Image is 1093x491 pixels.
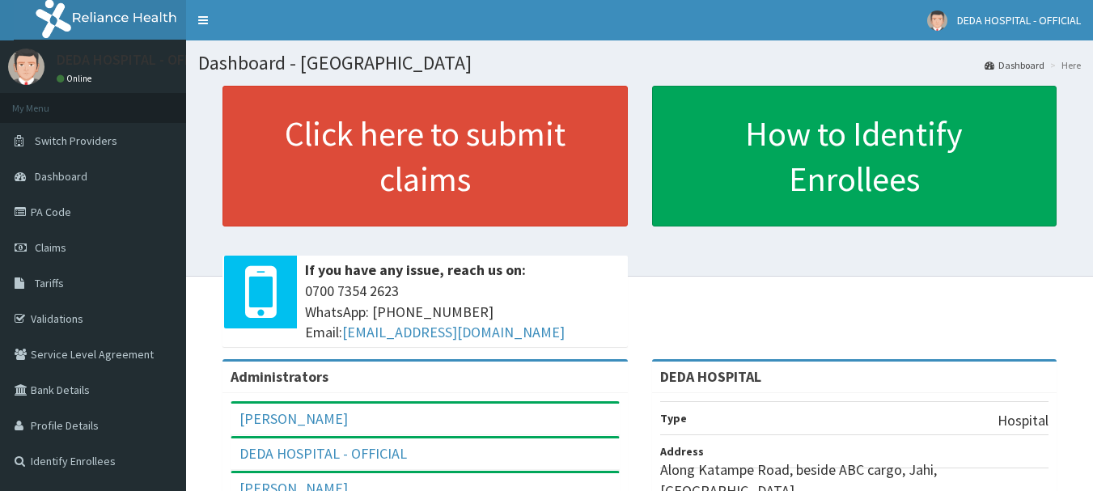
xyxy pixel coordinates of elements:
[57,53,223,67] p: DEDA HOSPITAL - OFFICIAL
[35,276,64,290] span: Tariffs
[957,13,1081,28] span: DEDA HOSPITAL - OFFICIAL
[8,49,44,85] img: User Image
[35,240,66,255] span: Claims
[985,58,1044,72] a: Dashboard
[239,444,407,463] a: DEDA HOSPITAL - OFFICIAL
[660,367,761,386] strong: DEDA HOSPITAL
[305,281,620,343] span: 0700 7354 2623 WhatsApp: [PHONE_NUMBER] Email:
[35,169,87,184] span: Dashboard
[222,86,628,226] a: Click here to submit claims
[239,409,348,428] a: [PERSON_NAME]
[35,133,117,148] span: Switch Providers
[652,86,1057,226] a: How to Identify Enrollees
[57,73,95,84] a: Online
[342,323,565,341] a: [EMAIL_ADDRESS][DOMAIN_NAME]
[198,53,1081,74] h1: Dashboard - [GEOGRAPHIC_DATA]
[305,260,526,279] b: If you have any issue, reach us on:
[231,367,328,386] b: Administrators
[927,11,947,31] img: User Image
[998,410,1049,431] p: Hospital
[660,444,704,459] b: Address
[660,411,687,425] b: Type
[1046,58,1081,72] li: Here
